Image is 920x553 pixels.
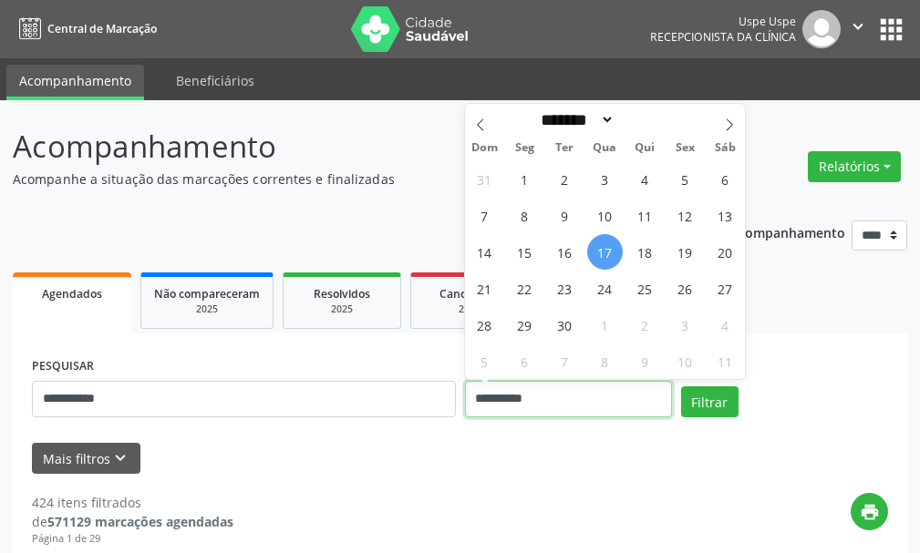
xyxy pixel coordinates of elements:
i: print [860,502,880,522]
span: Setembro 10, 2025 [587,198,623,233]
span: Setembro 19, 2025 [667,234,703,270]
button: print [851,493,888,530]
span: Qui [625,142,665,154]
i: keyboard_arrow_down [110,448,130,468]
span: Setembro 6, 2025 [708,161,743,197]
span: Agendados [42,286,102,302]
div: Página 1 de 29 [32,531,233,547]
span: Setembro 18, 2025 [627,234,663,270]
span: Outubro 5, 2025 [467,343,502,379]
span: Qua [584,142,625,154]
span: Setembro 3, 2025 [587,161,623,197]
span: Outubro 4, 2025 [708,307,743,343]
span: Outubro 8, 2025 [587,343,623,379]
p: Acompanhe a situação das marcações correntes e finalizadas [13,169,639,189]
div: Uspe Uspe [650,14,796,29]
span: Sex [665,142,705,154]
span: Outubro 1, 2025 [587,307,623,343]
span: Setembro 2, 2025 [547,161,583,197]
span: Dom [465,142,505,154]
p: Acompanhamento [13,124,639,169]
span: Setembro 20, 2025 [708,234,743,270]
span: Setembro 25, 2025 [627,271,663,306]
button: Mais filtroskeyboard_arrow_down [32,443,140,475]
span: Recepcionista da clínica [650,29,796,45]
span: Setembro 27, 2025 [708,271,743,306]
span: Setembro 13, 2025 [708,198,743,233]
span: Setembro 30, 2025 [547,307,583,343]
div: 2025 [154,302,260,316]
div: 2025 [296,302,388,316]
div: 2025 [424,302,515,316]
strong: 571129 marcações agendadas [47,513,233,530]
span: Cancelados [439,286,501,302]
span: Setembro 17, 2025 [587,234,623,270]
span: Setembro 4, 2025 [627,161,663,197]
span: Outubro 2, 2025 [627,307,663,343]
span: Agosto 31, 2025 [467,161,502,197]
button: Filtrar [681,386,739,417]
input: Year [615,110,675,129]
div: 424 itens filtrados [32,493,233,512]
span: Setembro 26, 2025 [667,271,703,306]
span: Setembro 16, 2025 [547,234,583,270]
span: Outubro 6, 2025 [507,343,543,379]
span: Central de Marcação [47,21,157,36]
span: Setembro 21, 2025 [467,271,502,306]
label: PESQUISAR [32,353,94,381]
a: Central de Marcação [13,14,157,44]
span: Setembro 9, 2025 [547,198,583,233]
span: Sáb [705,142,745,154]
span: Setembro 8, 2025 [507,198,543,233]
img: img [802,10,841,48]
a: Beneficiários [163,65,267,97]
span: Setembro 24, 2025 [587,271,623,306]
span: Setembro 11, 2025 [627,198,663,233]
p: Ano de acompanhamento [684,220,845,243]
span: Setembro 1, 2025 [507,161,543,197]
div: de [32,512,233,531]
select: Month [535,110,615,129]
i:  [848,16,868,36]
a: Acompanhamento [6,65,144,100]
span: Ter [544,142,584,154]
button: Relatórios [808,151,901,182]
span: Outubro 11, 2025 [708,343,743,379]
span: Não compareceram [154,286,260,302]
span: Setembro 29, 2025 [507,307,543,343]
span: Outubro 10, 2025 [667,343,703,379]
span: Setembro 22, 2025 [507,271,543,306]
button:  [841,10,875,48]
button: apps [875,14,907,46]
span: Outubro 3, 2025 [667,307,703,343]
span: Setembro 14, 2025 [467,234,502,270]
span: Resolvidos [314,286,370,302]
span: Outubro 7, 2025 [547,343,583,379]
span: Outubro 9, 2025 [627,343,663,379]
span: Setembro 15, 2025 [507,234,543,270]
span: Setembro 12, 2025 [667,198,703,233]
span: Setembro 7, 2025 [467,198,502,233]
span: Seg [504,142,544,154]
span: Setembro 23, 2025 [547,271,583,306]
span: Setembro 5, 2025 [667,161,703,197]
span: Setembro 28, 2025 [467,307,502,343]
